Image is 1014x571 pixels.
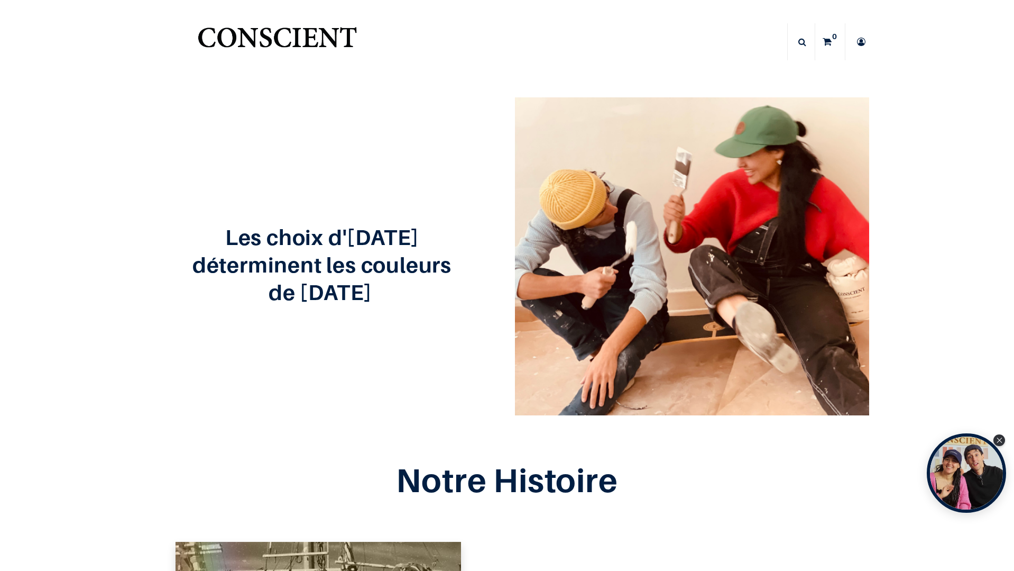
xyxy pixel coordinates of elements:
[927,433,1006,513] div: Open Tolstoy
[196,21,359,63] a: Logo of Conscient
[196,21,359,63] img: Conscient
[145,280,499,304] h2: de [DATE]
[145,225,499,249] h2: Les choix d'[DATE]
[993,434,1005,446] div: Close Tolstoy widget
[145,253,499,276] h2: déterminent les couleurs
[927,433,1006,513] div: Tolstoy bubble widget
[815,23,845,60] a: 0
[396,460,617,500] font: Notre Histoire
[927,433,1006,513] div: Open Tolstoy widget
[960,503,1009,552] iframe: Tidio Chat
[829,31,840,42] sup: 0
